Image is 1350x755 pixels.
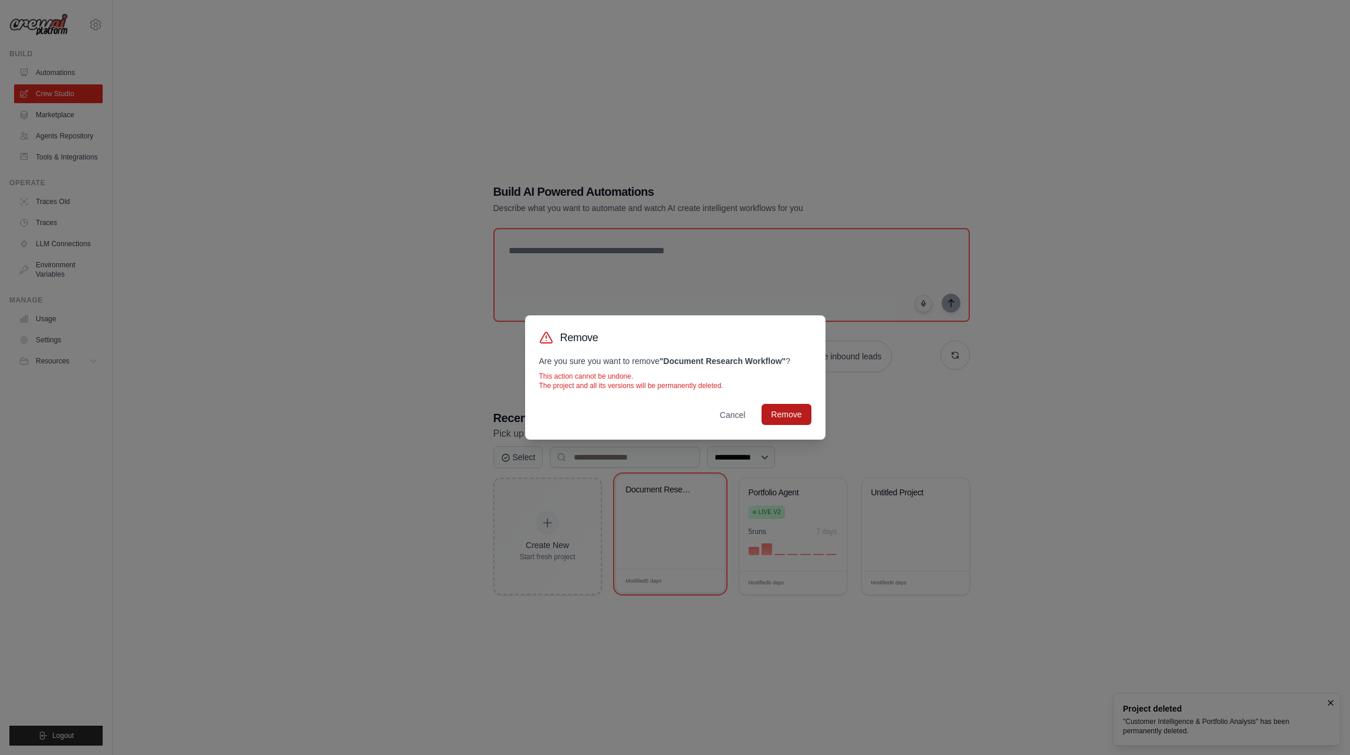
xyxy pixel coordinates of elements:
[560,329,598,346] h3: Remove
[539,355,811,367] p: Are you sure you want to remove ?
[539,381,811,390] p: The project and all its versions will be permanently deleted.
[762,404,811,425] button: Remove
[539,372,811,381] p: This action cannot be undone.
[710,404,755,426] button: Cancel
[659,356,786,366] strong: " Document Research Workflow "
